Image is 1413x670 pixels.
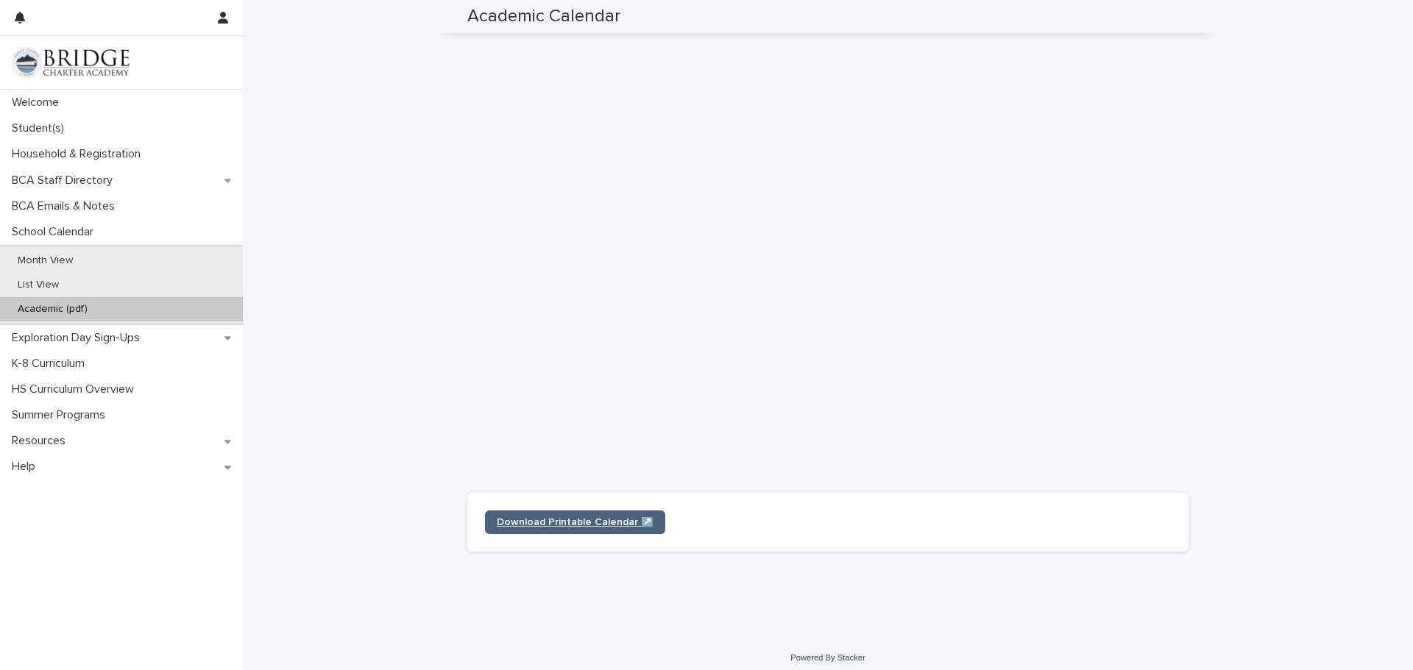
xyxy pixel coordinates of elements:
p: Welcome [6,96,71,110]
p: Help [6,460,47,474]
span: Download Printable Calendar ↗️ [497,517,654,527]
p: List View [6,279,71,291]
p: BCA Emails & Notes [6,199,127,213]
img: V1C1m3IdTEidaUdm9Hs0 [12,48,130,77]
p: K-8 Curriculum [6,357,96,371]
p: Month View [6,254,85,267]
p: Academic (pdf) [6,303,99,316]
h2: Academic Calendar [467,6,620,27]
p: Household & Registration [6,147,152,161]
p: School Calendar [6,225,105,239]
p: Exploration Day Sign-Ups [6,331,152,345]
a: Powered By Stacker [790,653,865,662]
p: HS Curriculum Overview [6,382,146,396]
a: Download Printable Calendar ↗️ [485,510,665,534]
p: BCA Staff Directory [6,174,124,188]
p: Resources [6,434,77,448]
p: Student(s) [6,121,76,135]
p: Summer Programs [6,408,117,422]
